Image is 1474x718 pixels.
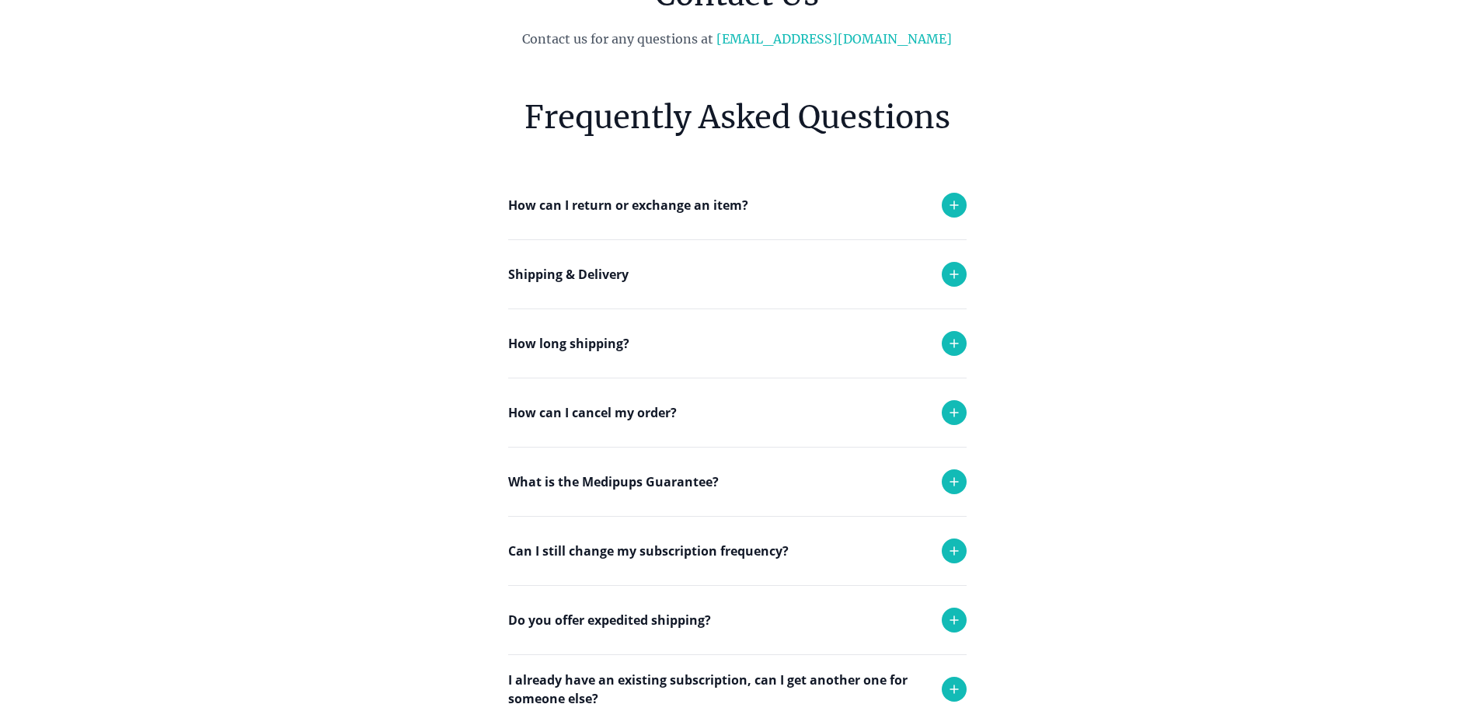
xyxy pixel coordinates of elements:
[508,542,789,560] p: Can I still change my subscription frequency?
[508,196,748,214] p: How can I return or exchange an item?
[508,334,629,353] p: How long shipping?
[508,447,967,584] div: Any refund request and cancellation are subject to approval and turn around time is 24-48 hours. ...
[508,516,967,615] div: If you received the wrong product or your product was damaged in transit, we will replace it with...
[508,265,629,284] p: Shipping & Delivery
[508,95,967,140] h6: Frequently Asked Questions
[508,378,967,440] div: Each order takes 1-2 business days to be delivered.
[421,30,1054,48] p: Contact us for any questions at
[716,31,952,47] a: [EMAIL_ADDRESS][DOMAIN_NAME]
[508,403,677,422] p: How can I cancel my order?
[508,611,711,629] p: Do you offer expedited shipping?
[508,671,926,708] p: I already have an existing subscription, can I get another one for someone else?
[508,472,719,491] p: What is the Medipups Guarantee?
[508,585,967,666] div: Yes you can. Simply reach out to support and we will adjust your monthly deliveries!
